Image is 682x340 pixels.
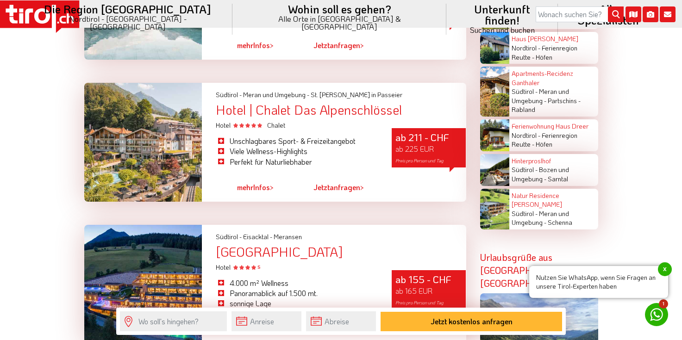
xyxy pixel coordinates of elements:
li: Perfekt für Naturliebhaber [216,157,378,167]
div: ab 211 - CHF [392,128,466,167]
a: Jetztanfragen> [313,35,364,56]
button: Jetzt kostenlos anfragen [381,312,562,331]
span: Hotel [216,263,260,272]
span: Preis pro Person und Tag [395,158,444,164]
span: Höfen [536,53,552,62]
span: Ferienregion Reutte - [512,131,577,149]
div: Hotel | Chalet Das Alpenschlössel [216,103,466,117]
small: Suchen und buchen [457,26,546,34]
span: Meran und Umgebung - [512,87,569,105]
span: Meransen [274,232,302,241]
li: Panoramablick auf 1.500 mt. [216,288,378,298]
span: Sarntal [548,174,568,183]
i: Kontakt [660,6,676,22]
a: Ferienwohnung Haus Dreer [512,122,588,130]
span: mehr [237,182,253,192]
a: Hinterproslhof [512,156,551,165]
span: Hotel [216,121,263,130]
span: x [658,262,672,276]
span: Partschins - Rabland [512,96,581,114]
span: Südtirol - [512,87,538,96]
span: Südtirol - [216,232,242,241]
div: [GEOGRAPHIC_DATA] [216,245,466,259]
span: > [270,182,274,192]
a: mehrInfos> [237,35,274,56]
a: mehrInfos> [237,177,274,198]
span: Bozen und Umgebung - [512,165,569,183]
li: 4.000 m² Wellness [216,278,378,288]
span: Preis pro Person und Tag [395,300,444,306]
span: 1 [659,299,668,309]
span: St. [PERSON_NAME] in Passeier [311,90,402,99]
i: Fotogalerie [643,6,658,22]
a: Apartments-Recidenz Ganthaler [512,69,573,87]
span: ab 165 EUR [395,286,432,296]
small: Alle Orte in [GEOGRAPHIC_DATA] & [GEOGRAPHIC_DATA] [244,15,435,31]
span: Südtirol - [512,165,538,174]
li: sonnige Lage [216,298,378,309]
span: Ferienregion Reutte - [512,43,577,62]
a: Jetztanfragen> [313,177,364,198]
input: Abreise [306,311,376,331]
a: 1 Nutzen Sie WhatsApp, wenn Sie Fragen an unsere Tirol-Experten habenx [645,303,668,326]
strong: Urlaubsgrüße aus [GEOGRAPHIC_DATA] & [GEOGRAPHIC_DATA] [480,251,580,289]
i: Karte öffnen [626,6,641,22]
span: Meran und Umgebung - [243,90,309,99]
sup: S [257,264,260,270]
span: > [360,182,364,192]
span: Jetzt [313,182,330,192]
span: Nutzen Sie WhatsApp, wenn Sie Fragen an unsere Tirol-Experten haben [529,266,668,298]
input: Anreise [232,311,301,331]
li: Unschlagbares Sport- & Freizeitangebot [216,136,378,146]
span: Südtirol - [512,209,538,218]
input: Wo soll's hingehen? [120,311,227,331]
span: Nordtirol - [512,131,540,140]
span: Nordtirol - [512,43,540,52]
span: Chalet [267,121,287,130]
span: Eisacktal - [243,232,272,241]
span: Meran und Umgebung - [512,209,569,227]
div: ab 155 - CHF [392,270,466,309]
a: Natur Residence [PERSON_NAME] [512,191,562,209]
span: Schenna [548,218,572,227]
small: Nordtirol - [GEOGRAPHIC_DATA] - [GEOGRAPHIC_DATA] [34,15,221,31]
li: Viele Wellness-Highlights [216,146,378,156]
span: Höfen [536,140,552,148]
span: ab 225 EUR [395,144,434,154]
span: Südtirol - [216,90,242,99]
input: Wonach suchen Sie? [536,6,624,22]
